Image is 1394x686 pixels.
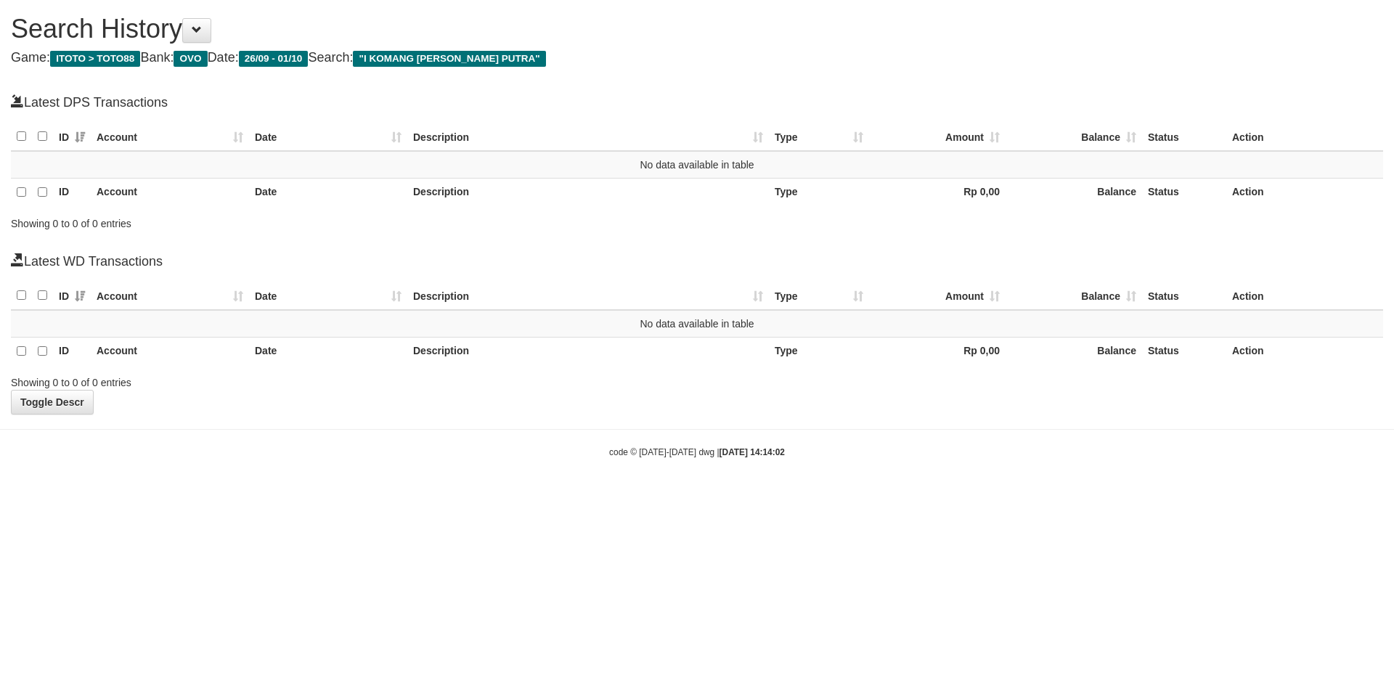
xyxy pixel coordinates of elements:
th: Description [407,337,769,365]
th: Date [249,179,407,207]
th: Balance [1006,179,1142,207]
th: Type: activate to sort column ascending [769,123,869,151]
h4: Game: Bank: Date: Search: [11,51,1383,65]
div: Showing 0 to 0 of 0 entries [11,211,570,231]
span: OVO [174,51,207,67]
th: Amount: activate to sort column ascending [869,282,1006,310]
th: ID: activate to sort column ascending [53,282,91,310]
th: Status [1142,337,1226,365]
a: Toggle Descr [11,390,94,415]
th: Account: activate to sort column ascending [91,282,249,310]
th: Description: activate to sort column ascending [407,123,769,151]
th: Account [91,337,249,365]
th: Rp 0,00 [869,179,1006,207]
th: Type [769,337,869,365]
th: Status [1142,282,1226,310]
span: 26/09 - 01/10 [239,51,309,67]
th: ID: activate to sort column ascending [53,123,91,151]
th: Balance: activate to sort column ascending [1006,282,1142,310]
th: Type [769,179,869,207]
h4: Latest WD Transactions [11,253,1383,269]
th: Rp 0,00 [869,337,1006,365]
th: Action [1226,179,1383,207]
th: Status [1142,179,1226,207]
th: Balance: activate to sort column ascending [1006,123,1142,151]
h4: Latest DPS Transactions [11,94,1383,110]
th: Description [407,179,769,207]
th: Account [91,179,249,207]
th: Type: activate to sort column ascending [769,282,869,310]
th: ID [53,179,91,207]
th: Date: activate to sort column ascending [249,282,407,310]
div: Showing 0 to 0 of 0 entries [11,369,570,390]
th: ID [53,337,91,365]
td: No data available in table [11,151,1383,179]
small: code © [DATE]-[DATE] dwg | [609,447,785,457]
span: "I KOMANG [PERSON_NAME] PUTRA" [353,51,545,67]
th: Balance [1006,337,1142,365]
th: Description: activate to sort column ascending [407,282,769,310]
td: No data available in table [11,310,1383,338]
th: Action [1226,282,1383,310]
span: ITOTO > TOTO88 [50,51,140,67]
h1: Search History [11,15,1383,44]
th: Account: activate to sort column ascending [91,123,249,151]
th: Action [1226,337,1383,365]
th: Amount: activate to sort column ascending [869,123,1006,151]
th: Date: activate to sort column ascending [249,123,407,151]
th: Date [249,337,407,365]
strong: [DATE] 14:14:02 [720,447,785,457]
th: Action [1226,123,1383,151]
th: Status [1142,123,1226,151]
